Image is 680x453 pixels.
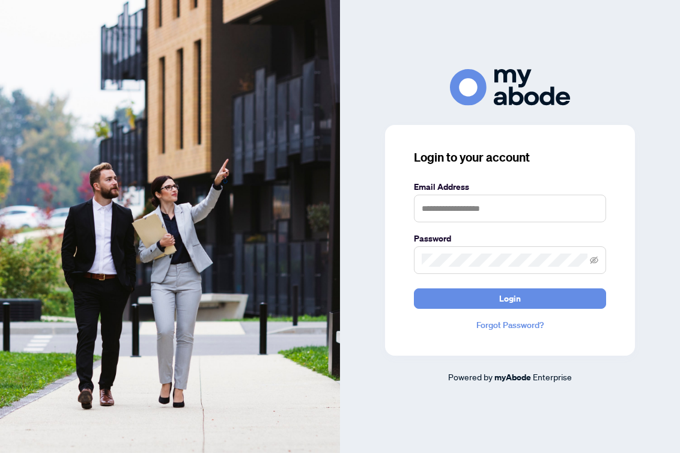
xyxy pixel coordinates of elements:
a: myAbode [494,371,531,384]
span: Login [499,289,521,308]
label: Email Address [414,180,606,193]
img: ma-logo [450,69,570,106]
span: Powered by [448,371,493,382]
span: eye-invisible [590,256,598,264]
h3: Login to your account [414,149,606,166]
span: Enterprise [533,371,572,382]
a: Forgot Password? [414,318,606,332]
button: Login [414,288,606,309]
label: Password [414,232,606,245]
